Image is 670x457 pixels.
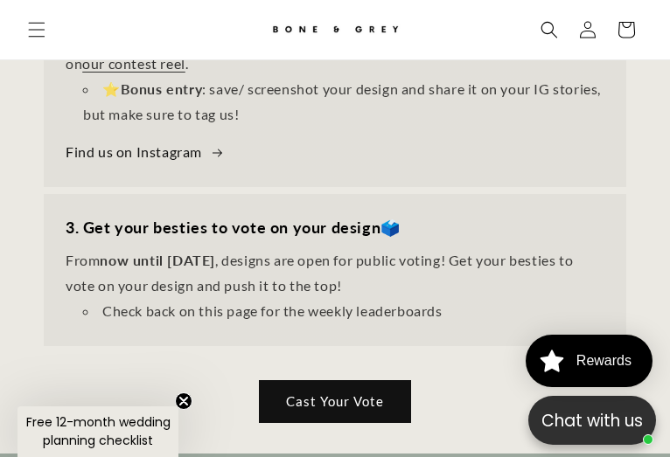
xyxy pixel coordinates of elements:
img: Bone and Grey Bridal [269,16,401,45]
strong: now until [DATE] [100,252,215,268]
div: Free 12-month wedding planning checklistClose teaser [17,406,178,457]
p: Chat with us [528,408,656,433]
div: Rewards [576,353,632,369]
button: Close teaser [175,392,192,410]
a: Find us on Instagram [66,140,226,165]
strong: Bonus entry [121,80,203,97]
strong: 3. Get your besties to vote on your design [66,218,380,237]
a: Bone and Grey Bridal [241,9,429,51]
summary: Search [530,10,569,49]
li: Check back on this page for the weekly leaderboards [83,299,604,324]
p: From , designs are open for public voting! Get your besties to vote on your design and push it to... [66,248,604,299]
h3: 🗳️ [66,216,604,239]
a: our contest reel [82,55,185,72]
button: Open chatbox [528,396,656,445]
summary: Menu [17,10,56,49]
span: Free 12-month wedding planning checklist [26,413,171,449]
li: ⭐ : save/ screenshot your design and share it on your IG stories, but make sure to tag us! [83,77,604,128]
a: Cast Your Vote [260,381,410,422]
